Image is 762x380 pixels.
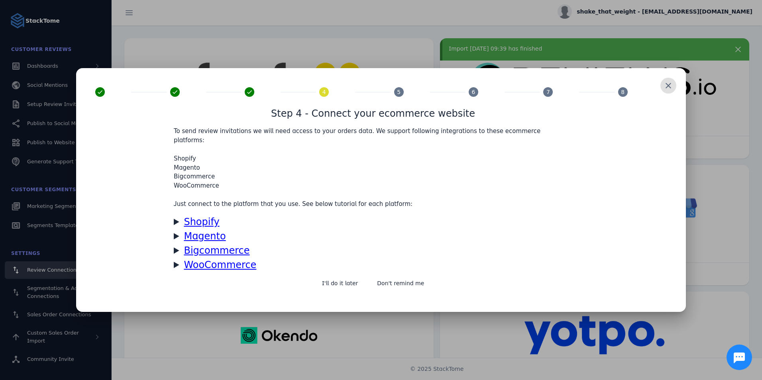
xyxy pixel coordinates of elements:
[174,258,572,272] summary: WooCommerce
[174,127,572,145] p: To send review invitations we will need access to your orders data. We support following integrat...
[472,88,475,96] span: 6
[397,88,401,96] span: 5
[170,87,180,97] mat-icon: done
[184,216,219,227] u: Shopify
[621,88,625,96] span: 8
[546,88,550,96] span: 7
[174,154,572,163] li: Shopify
[369,275,432,291] button: Don't remind me
[184,231,226,242] u: Magento
[314,275,366,291] button: I'll do it later
[184,259,256,270] u: WooCommerce
[377,280,424,286] span: Don't remind me
[174,200,572,209] p: Just connect to the platform that you use. See below tutorial for each platform:
[184,245,249,256] u: Bigcommerce
[95,87,105,97] mat-icon: done
[174,163,572,172] li: Magento
[174,172,572,181] li: Bigcommerce
[322,88,326,96] span: 4
[245,87,254,97] mat-icon: done
[174,229,572,243] summary: Magento
[271,106,475,121] h1: Step 4 - Connect your ecommerce website
[174,243,572,258] summary: Bigcommerce
[174,181,572,190] li: WooCommerce
[174,215,572,229] summary: Shopify
[322,280,358,286] span: I'll do it later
